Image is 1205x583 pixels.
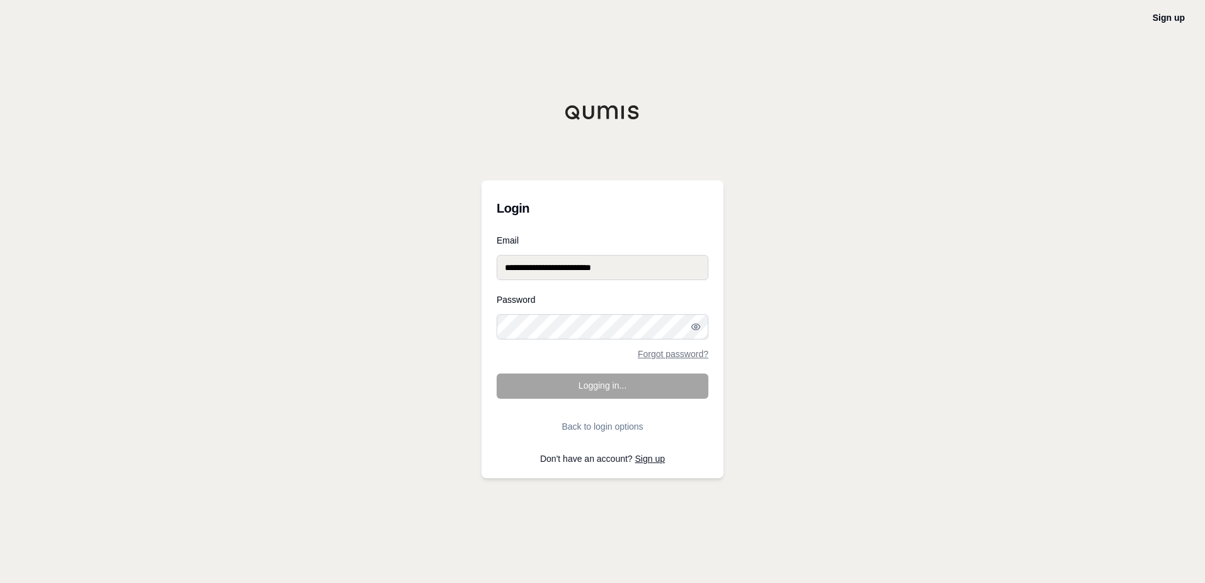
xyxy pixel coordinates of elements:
button: Back to login options [497,414,708,439]
img: Qumis [565,105,640,120]
p: Don't have an account? [497,454,708,463]
label: Email [497,236,708,245]
label: Password [497,295,708,304]
h3: Login [497,196,708,221]
a: Sign up [1153,13,1185,23]
a: Sign up [635,454,665,464]
a: Forgot password? [638,350,708,358]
